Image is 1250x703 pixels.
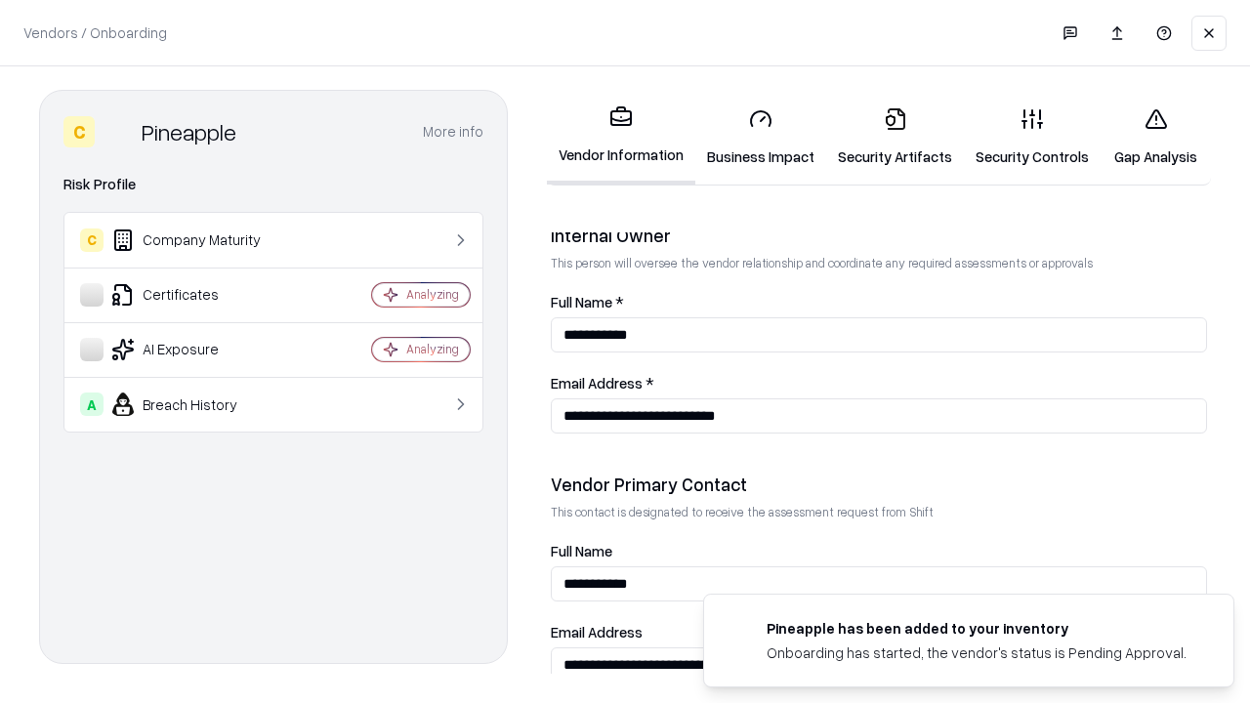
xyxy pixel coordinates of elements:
div: Certificates [80,283,313,307]
div: Vendor Primary Contact [551,473,1207,496]
a: Security Controls [964,92,1101,183]
label: Full Name [551,544,1207,558]
div: Pineapple has been added to your inventory [767,618,1187,639]
p: Vendors / Onboarding [23,22,167,43]
div: Pineapple [142,116,236,147]
div: AI Exposure [80,338,313,361]
div: A [80,393,104,416]
div: Company Maturity [80,228,313,252]
div: Risk Profile [63,173,483,196]
div: C [80,228,104,252]
div: Breach History [80,393,313,416]
label: Full Name * [551,295,1207,310]
div: Analyzing [406,286,459,303]
img: pineappleenergy.com [728,618,751,641]
div: C [63,116,95,147]
a: Vendor Information [547,90,695,185]
a: Gap Analysis [1101,92,1211,183]
a: Security Artifacts [826,92,964,183]
div: Analyzing [406,341,459,357]
p: This person will oversee the vendor relationship and coordinate any required assessments or appro... [551,255,1207,271]
label: Email Address * [551,376,1207,391]
p: This contact is designated to receive the assessment request from Shift [551,504,1207,520]
div: Internal Owner [551,224,1207,247]
a: Business Impact [695,92,826,183]
label: Email Address [551,625,1207,640]
button: More info [423,114,483,149]
img: Pineapple [103,116,134,147]
div: Onboarding has started, the vendor's status is Pending Approval. [767,642,1187,663]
